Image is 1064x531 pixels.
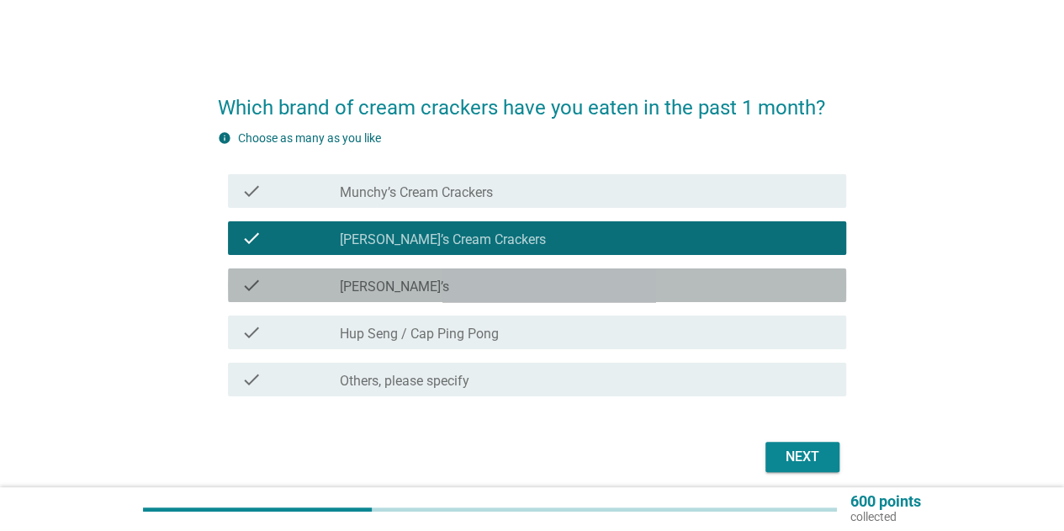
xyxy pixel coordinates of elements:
[340,373,469,390] label: Others, please specify
[765,442,839,472] button: Next
[340,184,493,201] label: Munchy’s Cream Crackers
[850,494,921,509] p: 600 points
[779,447,826,467] div: Next
[340,279,449,295] label: [PERSON_NAME]’s
[241,228,262,248] i: check
[241,275,262,295] i: check
[241,322,262,342] i: check
[218,76,846,123] h2: Which brand of cream crackers have you eaten in the past 1 month?
[238,131,381,145] label: Choose as many as you like
[340,231,546,248] label: [PERSON_NAME]’s Cream Crackers
[850,509,921,524] p: collected
[340,326,499,342] label: Hup Seng / Cap Ping Pong
[218,131,231,145] i: info
[241,369,262,390] i: check
[241,181,262,201] i: check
